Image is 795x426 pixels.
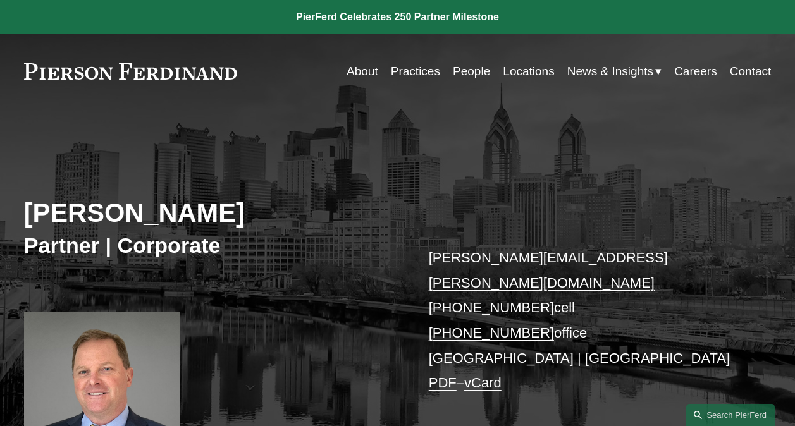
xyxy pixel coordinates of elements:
a: PDF [429,375,457,391]
h3: Partner | Corporate [24,232,398,259]
span: News & Insights [567,61,653,82]
a: [PHONE_NUMBER] [429,300,554,315]
a: [PHONE_NUMBER] [429,325,554,341]
a: Practices [391,59,440,83]
a: [PERSON_NAME][EMAIL_ADDRESS][PERSON_NAME][DOMAIN_NAME] [429,250,668,291]
h2: [PERSON_NAME] [24,197,398,229]
a: People [453,59,490,83]
a: Contact [730,59,771,83]
a: Careers [674,59,717,83]
a: Search this site [686,404,775,426]
a: About [347,59,378,83]
a: Locations [503,59,554,83]
a: folder dropdown [567,59,662,83]
a: vCard [464,375,502,391]
p: cell office [GEOGRAPHIC_DATA] | [GEOGRAPHIC_DATA] – [429,245,740,396]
